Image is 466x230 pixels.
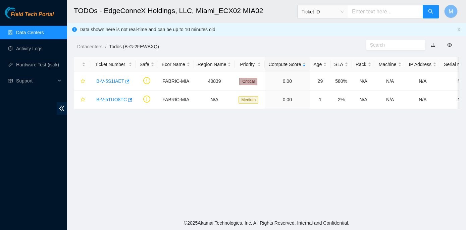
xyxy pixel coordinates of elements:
img: Akamai Technologies [5,7,34,18]
td: FABRIC-MIA [158,91,194,109]
a: B-V-5TUO8TC [96,97,127,102]
span: read [8,78,13,83]
a: Hardware Test (isok) [16,62,59,67]
td: 1 [310,91,330,109]
span: / [105,44,106,49]
td: N/A [375,91,405,109]
span: exclamation-circle [143,77,150,84]
button: star [77,76,86,87]
a: Akamai TechnologiesField Tech Portal [5,12,54,21]
a: Activity Logs [16,46,43,51]
footer: © 2025 Akamai Technologies, Inc. All Rights Reserved. Internal and Confidential. [67,216,466,230]
a: Data Centers [16,30,44,35]
td: N/A [405,91,440,109]
td: N/A [405,72,440,91]
a: Todos (B-G-2FEWBXQ) [109,44,159,49]
td: N/A [352,91,375,109]
a: B-V-5S1IAET [96,78,124,84]
span: Field Tech Portal [11,11,54,18]
td: 580% [330,72,352,91]
span: Critical [240,78,257,85]
td: 0.00 [265,72,310,91]
span: star [81,97,85,103]
button: search [423,5,439,18]
span: Support [16,74,56,88]
input: Enter text here... [348,5,423,18]
button: star [77,94,86,105]
span: exclamation-circle [143,96,150,103]
td: 2% [330,91,352,109]
td: N/A [375,72,405,91]
td: 29 [310,72,330,91]
a: Datacenters [77,44,102,49]
button: download [426,40,441,50]
input: Search [370,41,416,49]
button: M [444,5,458,18]
td: N/A [352,72,375,91]
span: Medium [239,96,258,104]
span: search [428,9,433,15]
span: star [81,79,85,84]
span: M [449,7,453,16]
span: double-left [57,102,67,115]
span: Ticket ID [302,7,344,17]
td: FABRIC-MIA [158,72,194,91]
span: eye [447,43,452,47]
td: 0.00 [265,91,310,109]
a: download [431,42,435,48]
td: 40839 [194,72,235,91]
td: N/A [194,91,235,109]
button: close [457,27,461,32]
